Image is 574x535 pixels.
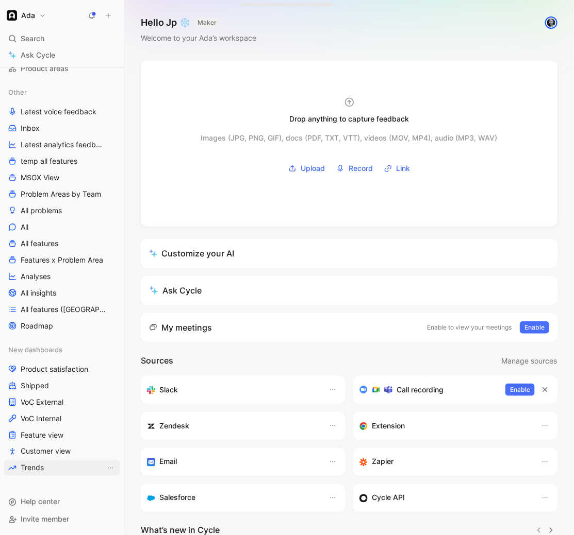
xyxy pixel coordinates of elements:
[7,10,17,21] img: Ada
[21,304,108,315] span: All features ([GEOGRAPHIC_DATA])
[21,430,63,440] span: Feature view
[396,162,410,175] span: Link
[349,162,373,175] span: Record
[21,463,44,473] span: Trends
[141,276,557,305] button: Ask Cycle
[524,322,545,333] span: Enable
[4,512,120,527] div: Invite member
[501,354,557,368] button: Manage sources
[372,420,405,432] h3: Extension
[159,456,177,468] h3: Email
[159,420,189,432] h3: Zendesk
[4,8,48,23] button: AdaAda
[4,236,120,251] a: All features
[4,444,120,459] a: Customer view
[21,123,40,133] span: Inbox
[21,288,56,298] span: All insights
[289,113,409,125] div: Drop anything to capture feedback
[4,219,120,235] a: All
[359,492,531,504] div: Sync customers & send feedback from custom sources. Get inspired by our favorite use case
[21,255,103,265] span: Features x Problem Area
[8,344,62,355] span: New dashboards
[4,394,120,410] a: VoC External
[4,104,120,119] a: Latest voice feedback
[21,189,101,199] span: Problem Areas by Team
[372,492,405,504] h3: Cycle API
[21,11,35,20] h1: Ada
[149,247,234,260] div: Customize your AI
[505,384,535,396] button: Enable
[141,239,557,268] a: Customize your AI
[546,18,556,28] img: avatar
[501,355,557,367] span: Manage sources
[4,203,120,218] a: All problems
[4,31,120,46] div: Search
[141,32,256,44] div: Welcome to your Ada’s workspace
[21,397,63,407] span: VoC External
[201,132,498,144] div: Images (JPG, PNG, GIF), docs (PDF, TXT, VTT), videos (MOV, MP4), audio (MP3, WAV)
[21,413,61,424] span: VoC Internal
[159,492,195,504] h3: Salesforce
[4,285,120,301] a: All insights
[372,456,393,468] h3: Zapier
[105,463,116,473] button: View actions
[4,494,120,510] div: Help center
[8,87,27,97] span: Other
[4,411,120,426] a: VoC Internal
[21,497,60,506] span: Help center
[4,460,120,476] a: TrendsView actions
[159,384,178,396] h3: Slack
[21,271,51,282] span: Analyses
[4,318,120,334] a: Roadmap
[4,84,120,334] div: OtherLatest voice feedbackInboxLatest analytics feedbacktemp all featuresMSGX ViewProblem Areas b...
[149,284,202,297] div: Ask Cycle
[4,252,120,268] a: Features x Problem Area
[520,321,549,334] button: Enable
[141,16,256,29] h1: Hello Jp ❄️
[21,515,69,524] span: Invite member
[510,385,530,395] span: Enable
[141,354,173,368] h2: Sources
[427,322,512,333] p: Enable to view your meetings
[21,364,88,374] span: Product satisfaction
[21,446,71,457] span: Customer view
[4,342,120,357] div: New dashboards
[21,172,59,183] span: MSGX View
[359,420,531,432] div: Capture feedback from anywhere on the web
[4,47,120,63] a: Ask Cycle
[4,186,120,202] a: Problem Areas by Team
[359,456,531,468] div: Capture feedback from thousands of sources with Zapier (survey results, recordings, sheets, etc).
[21,107,96,117] span: Latest voice feedback
[285,161,329,176] button: Upload
[397,384,444,396] h3: Call recording
[21,49,55,61] span: Ask Cycle
[147,420,318,432] div: Sync customers and create docs
[21,32,44,45] span: Search
[21,381,49,391] span: Shipped
[4,302,120,317] a: All features ([GEOGRAPHIC_DATA])
[147,456,318,468] div: Forward emails to your feedback inbox
[333,161,376,176] button: Record
[381,161,414,176] button: Link
[21,205,62,216] span: All problems
[4,269,120,284] a: Analyses
[21,63,69,74] span: Product areas
[4,361,120,377] a: Product satisfaction
[4,137,120,152] a: Latest analytics feedback
[4,84,120,100] div: Other
[21,321,53,331] span: Roadmap
[21,238,58,249] span: All features
[21,222,28,232] span: All
[301,162,325,175] span: Upload
[4,342,120,476] div: New dashboardsProduct satisfactionShippedVoC ExternalVoC InternalFeature viewCustomer viewTrendsV...
[4,170,120,185] a: MSGX View
[194,18,220,28] button: MAKER
[359,384,497,396] div: Record & transcribe meetings from Zoom, Meet & Teams.
[21,140,106,150] span: Latest analytics feedback
[4,153,120,169] a: temp all features
[4,120,120,136] a: Inbox
[149,321,212,334] div: My meetings
[147,384,318,396] div: Sync your customers, send feedback and get updates in Slack
[4,378,120,393] a: Shipped
[4,427,120,443] a: Feature view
